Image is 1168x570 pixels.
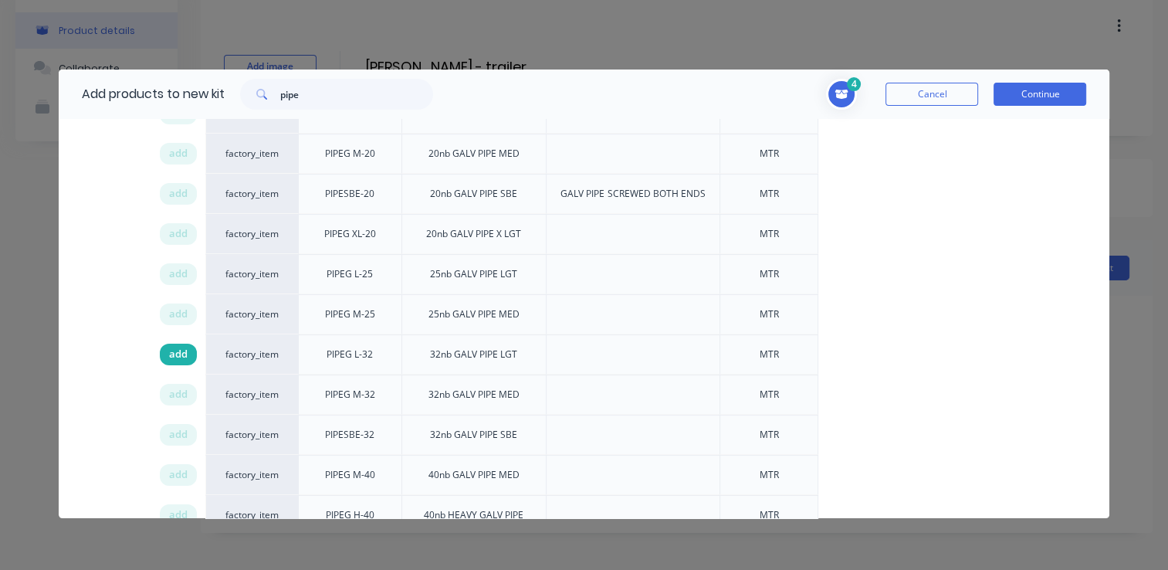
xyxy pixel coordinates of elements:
[169,387,188,402] span: add
[205,174,298,214] div: factory_item
[169,427,188,443] span: add
[160,143,197,165] div: add
[747,255,791,293] div: MTR
[59,70,225,119] div: Add products to new kit
[747,375,791,414] div: MTR
[313,175,387,213] div: PIPESBE-20
[747,295,791,334] div: MTR
[416,295,532,334] div: 25nb GALV PIPE MED
[160,223,197,245] div: add
[205,214,298,254] div: factory_item
[418,416,530,454] div: 32nb GALV PIPE SBE
[280,79,433,110] input: Search...
[747,456,791,494] div: MTR
[548,175,717,213] div: GALV PIPE SCREWED BOTH ENDS
[169,467,188,483] span: add
[747,134,791,173] div: MTR
[747,496,791,534] div: MTR
[416,456,532,494] div: 40nb GALV PIPE MED
[747,175,791,213] div: MTR
[205,455,298,495] div: factory_item
[205,294,298,334] div: factory_item
[747,215,791,253] div: MTR
[205,134,298,174] div: factory_item
[205,334,298,375] div: factory_item
[313,496,387,534] div: PIPEG H-40
[160,424,197,446] div: add
[847,77,861,91] span: 4
[160,183,197,205] div: add
[313,456,388,494] div: PIPEG M-40
[169,186,188,202] span: add
[160,344,197,365] div: add
[994,83,1086,106] button: Continue
[169,266,188,282] span: add
[314,335,385,374] div: PIPEG L-32
[205,495,298,535] div: factory_item
[160,464,197,486] div: add
[313,295,388,334] div: PIPEG M-25
[169,507,188,523] span: add
[169,146,188,161] span: add
[160,263,197,285] div: add
[314,255,385,293] div: PIPEG L-25
[205,415,298,455] div: factory_item
[418,175,530,213] div: 20nb GALV PIPE SBE
[205,375,298,415] div: factory_item
[160,504,197,526] div: add
[747,335,791,374] div: MTR
[160,384,197,405] div: add
[313,416,387,454] div: PIPESBE-32
[312,215,388,253] div: PIPEG XL-20
[160,304,197,325] div: add
[313,134,388,173] div: PIPEG M-20
[416,134,532,173] div: 20nb GALV PIPE MED
[169,347,188,362] span: add
[418,335,530,374] div: 32nb GALV PIPE LGT
[205,254,298,294] div: factory_item
[169,307,188,322] span: add
[416,375,532,414] div: 32nb GALV PIPE MED
[885,83,978,106] button: Cancel
[169,226,188,242] span: add
[418,255,530,293] div: 25nb GALV PIPE LGT
[747,416,791,454] div: MTR
[313,375,388,414] div: PIPEG M-32
[411,496,536,534] div: 40nb HEAVY GALV PIPE
[414,215,533,253] div: 20nb GALV PIPE X LGT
